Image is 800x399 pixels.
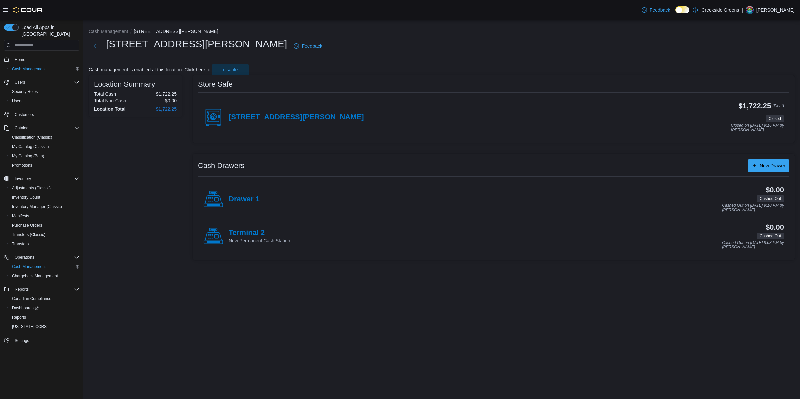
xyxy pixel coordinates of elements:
p: Cashed Out on [DATE] 9:10 PM by [PERSON_NAME] [722,203,784,212]
a: Home [12,56,28,64]
span: Feedback [302,43,322,49]
span: Manifests [12,213,29,219]
p: (Float) [772,102,784,114]
span: My Catalog (Classic) [12,144,49,149]
a: Manifests [9,212,32,220]
p: [PERSON_NAME] [756,6,795,14]
a: Promotions [9,161,35,169]
span: Classification (Classic) [12,135,52,140]
span: Users [12,78,79,86]
button: Transfers [7,239,82,249]
span: Chargeback Management [12,273,58,279]
button: Users [1,78,82,87]
span: Security Roles [9,88,79,96]
button: Security Roles [7,87,82,96]
button: Inventory [1,174,82,183]
a: Purchase Orders [9,221,45,229]
span: Inventory Manager (Classic) [9,203,79,211]
a: My Catalog (Beta) [9,152,47,160]
a: Reports [9,313,29,321]
p: $1,722.25 [156,91,177,97]
button: Canadian Compliance [7,294,82,303]
h3: $1,722.25 [739,102,771,110]
button: My Catalog (Beta) [7,151,82,161]
span: Cash Management [12,66,46,72]
span: Canadian Compliance [9,295,79,303]
h3: $0.00 [766,223,784,231]
span: Inventory Count [12,195,40,200]
span: Cashed Out [760,196,781,202]
p: Closed on [DATE] 9:16 PM by [PERSON_NAME] [731,123,784,132]
h4: Terminal 2 [229,229,290,237]
button: Users [7,96,82,106]
p: | [742,6,743,14]
button: Reports [1,285,82,294]
h3: Store Safe [198,80,233,88]
span: Settings [12,336,79,344]
span: Washington CCRS [9,323,79,331]
button: Operations [12,253,37,261]
span: Catalog [12,124,79,132]
button: Catalog [1,123,82,133]
span: Catalog [15,125,28,131]
span: Security Roles [12,89,38,94]
span: Classification (Classic) [9,133,79,141]
div: Pat McCaffrey [746,6,754,14]
button: disable [212,64,249,75]
button: Transfers (Classic) [7,230,82,239]
span: Cash Management [9,65,79,73]
span: Cash Management [9,263,79,271]
span: Transfers (Classic) [9,231,79,239]
h3: Cash Drawers [198,162,244,170]
a: [US_STATE] CCRS [9,323,49,331]
span: Operations [15,255,34,260]
button: Reports [7,313,82,322]
p: Creekside Greens [701,6,739,14]
span: My Catalog (Classic) [9,143,79,151]
span: Promotions [9,161,79,169]
span: Inventory Manager (Classic) [12,204,62,209]
a: Feedback [291,39,325,53]
h1: [STREET_ADDRESS][PERSON_NAME] [106,37,287,51]
a: Security Roles [9,88,40,96]
span: Cashed Out [760,233,781,239]
span: Home [15,57,25,62]
button: Operations [1,253,82,262]
button: Reports [12,285,31,293]
h4: Drawer 1 [229,195,260,204]
a: Canadian Compliance [9,295,54,303]
a: Classification (Classic) [9,133,55,141]
button: Cash Management [7,262,82,271]
h6: Total Non-Cash [94,98,126,103]
span: Cashed Out [757,195,784,202]
nav: Complex example [4,52,79,363]
span: My Catalog (Beta) [12,153,44,159]
button: Customers [1,110,82,119]
input: Dark Mode [675,6,689,13]
p: New Permanent Cash Station [229,237,290,244]
span: Settings [15,338,29,343]
span: Inventory [15,176,31,181]
button: [STREET_ADDRESS][PERSON_NAME] [134,29,218,34]
button: Settings [1,335,82,345]
button: My Catalog (Classic) [7,142,82,151]
h3: Location Summary [94,80,155,88]
span: Transfers [9,240,79,248]
button: Promotions [7,161,82,170]
span: Reports [12,315,26,320]
span: Adjustments (Classic) [12,185,51,191]
p: $0.00 [165,98,177,103]
nav: An example of EuiBreadcrumbs [89,28,795,36]
span: Customers [12,110,79,119]
a: Dashboards [7,303,82,313]
span: Users [9,97,79,105]
a: Users [9,97,25,105]
a: My Catalog (Classic) [9,143,52,151]
span: Closed [766,115,784,122]
button: Purchase Orders [7,221,82,230]
a: Adjustments (Classic) [9,184,53,192]
button: Classification (Classic) [7,133,82,142]
button: Cash Management [89,29,128,34]
a: Feedback [639,3,673,17]
h6: Total Cash [94,91,116,97]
